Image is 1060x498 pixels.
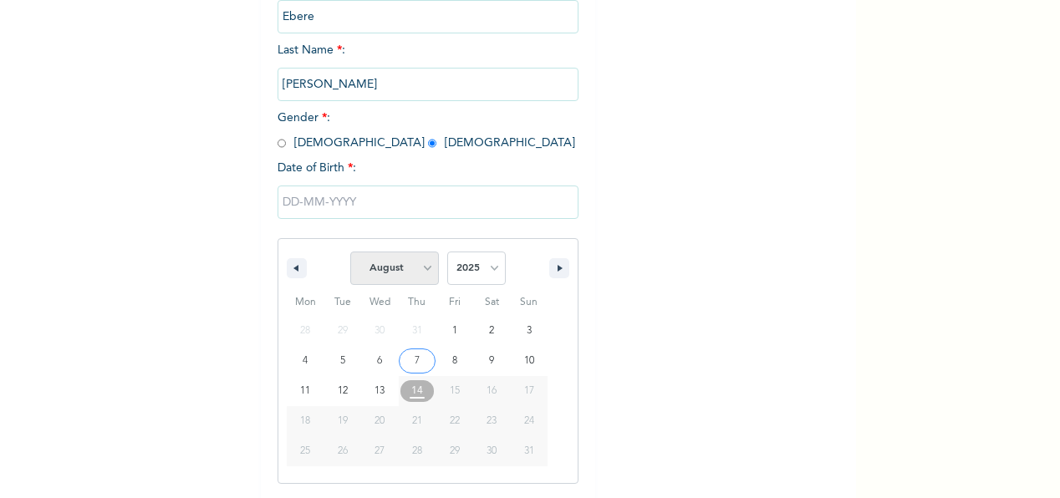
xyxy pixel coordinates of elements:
button: 16 [473,376,511,406]
button: 31 [510,436,548,466]
input: Enter your last name [278,68,578,101]
span: 29 [450,436,460,466]
span: 15 [450,376,460,406]
span: 5 [340,346,345,376]
span: Fri [436,289,473,316]
button: 25 [287,436,324,466]
span: Gender : [DEMOGRAPHIC_DATA] [DEMOGRAPHIC_DATA] [278,112,575,149]
span: Last Name : [278,44,578,90]
span: Sun [510,289,548,316]
span: 10 [524,346,534,376]
span: 23 [487,406,497,436]
span: 14 [411,376,423,406]
button: 4 [287,346,324,376]
button: 9 [473,346,511,376]
span: 1 [452,316,457,346]
button: 11 [287,376,324,406]
span: 8 [452,346,457,376]
span: Mon [287,289,324,316]
input: DD-MM-YYYY [278,185,578,219]
span: 2 [489,316,494,346]
button: 6 [361,346,399,376]
span: 18 [300,406,310,436]
button: 21 [399,406,436,436]
span: Tue [324,289,362,316]
span: 31 [524,436,534,466]
span: 26 [338,436,348,466]
span: 12 [338,376,348,406]
span: 22 [450,406,460,436]
button: 23 [473,406,511,436]
button: 10 [510,346,548,376]
button: 28 [399,436,436,466]
button: 15 [436,376,473,406]
span: Date of Birth : [278,160,356,177]
span: 17 [524,376,534,406]
span: 27 [375,436,385,466]
button: 20 [361,406,399,436]
button: 8 [436,346,473,376]
span: 19 [338,406,348,436]
span: 21 [412,406,422,436]
span: 6 [377,346,382,376]
button: 19 [324,406,362,436]
button: 2 [473,316,511,346]
button: 30 [473,436,511,466]
span: 13 [375,376,385,406]
button: 17 [510,376,548,406]
button: 1 [436,316,473,346]
button: 5 [324,346,362,376]
span: 11 [300,376,310,406]
button: 14 [399,376,436,406]
button: 26 [324,436,362,466]
button: 12 [324,376,362,406]
span: 3 [527,316,532,346]
span: 24 [524,406,534,436]
span: 20 [375,406,385,436]
button: 29 [436,436,473,466]
span: 9 [489,346,494,376]
button: 27 [361,436,399,466]
span: 30 [487,436,497,466]
button: 22 [436,406,473,436]
span: 7 [415,346,420,376]
span: 28 [412,436,422,466]
span: Sat [473,289,511,316]
button: 13 [361,376,399,406]
button: 3 [510,316,548,346]
span: Thu [399,289,436,316]
span: 4 [303,346,308,376]
button: 24 [510,406,548,436]
span: 25 [300,436,310,466]
span: Wed [361,289,399,316]
button: 18 [287,406,324,436]
button: 7 [399,346,436,376]
span: 16 [487,376,497,406]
